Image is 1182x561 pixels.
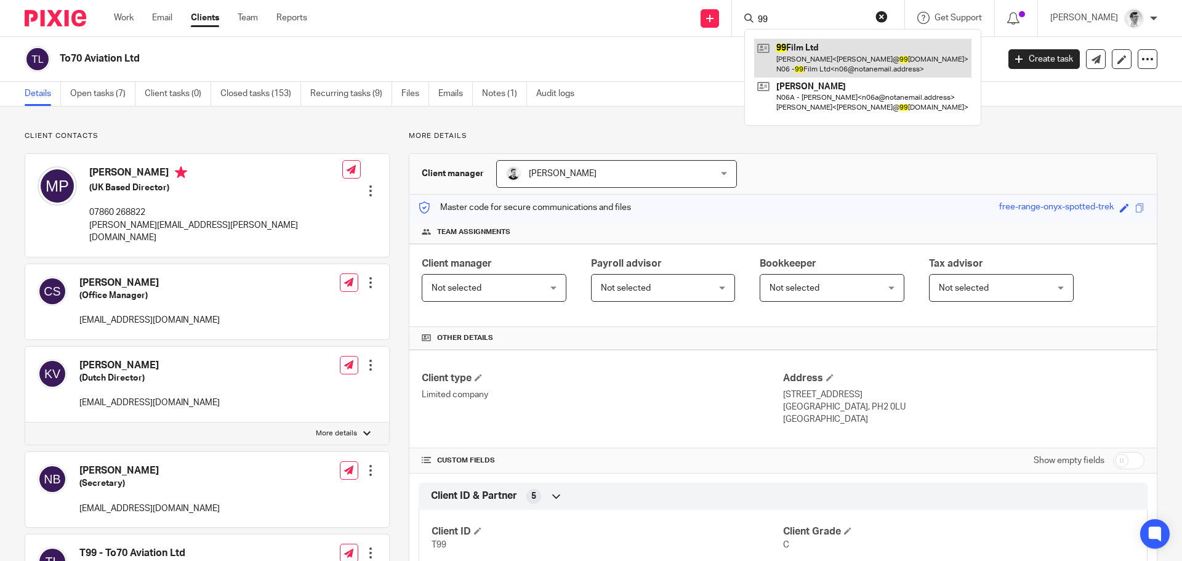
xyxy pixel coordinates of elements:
a: Work [114,12,134,24]
span: Team assignments [437,227,510,237]
img: Adam_2025.jpg [1124,9,1144,28]
h5: (UK Based Director) [89,182,342,194]
h2: To70 Aviation Ltd [60,52,804,65]
img: svg%3E [25,46,50,72]
a: Recurring tasks (9) [310,82,392,106]
h5: (Office Manager) [79,289,220,302]
span: Not selected [432,284,481,293]
h4: CUSTOM FIELDS [422,456,783,466]
a: Reports [276,12,307,24]
a: Team [238,12,258,24]
h4: Address [783,372,1144,385]
span: Not selected [770,284,819,293]
img: Pixie [25,10,86,26]
a: Notes (1) [482,82,527,106]
span: [PERSON_NAME] [529,169,597,178]
h4: [PERSON_NAME] [79,276,220,289]
i: Primary [175,166,187,179]
h4: T99 - To70 Aviation Ltd [79,547,185,560]
a: Email [152,12,172,24]
span: Other details [437,333,493,343]
a: Emails [438,82,473,106]
h4: [PERSON_NAME] [89,166,342,182]
p: [PERSON_NAME] [1050,12,1118,24]
img: svg%3E [38,464,67,494]
img: svg%3E [38,359,67,389]
img: svg%3E [38,166,77,206]
a: Files [401,82,429,106]
p: [EMAIL_ADDRESS][DOMAIN_NAME] [79,397,220,409]
h5: (Dutch Director) [79,372,220,384]
a: Clients [191,12,219,24]
p: [GEOGRAPHIC_DATA] [783,413,1144,426]
button: Clear [875,10,888,23]
label: Show empty fields [1034,454,1104,467]
p: [GEOGRAPHIC_DATA], PH2 0LU [783,401,1144,413]
h4: Client ID [432,525,783,538]
p: Client contacts [25,131,390,141]
span: Tax advisor [929,259,983,268]
p: Master code for secure communications and files [419,201,631,214]
span: 5 [531,490,536,502]
p: [EMAIL_ADDRESS][DOMAIN_NAME] [79,502,220,515]
a: Closed tasks (153) [220,82,301,106]
h4: Client Grade [783,525,1135,538]
h4: [PERSON_NAME] [79,359,220,372]
a: Client tasks (0) [145,82,211,106]
p: [PERSON_NAME][EMAIL_ADDRESS][PERSON_NAME][DOMAIN_NAME] [89,219,342,244]
p: [EMAIL_ADDRESS][DOMAIN_NAME] [79,314,220,326]
p: Limited company [422,389,783,401]
span: Get Support [935,14,982,22]
a: Create task [1008,49,1080,69]
span: Not selected [939,284,989,293]
a: Audit logs [536,82,584,106]
a: Details [25,82,61,106]
h4: Client type [422,372,783,385]
h5: (Secretary) [79,477,220,490]
h4: [PERSON_NAME] [79,464,220,477]
img: svg%3E [38,276,67,306]
span: Payroll advisor [591,259,662,268]
a: Open tasks (7) [70,82,135,106]
span: Client ID & Partner [431,490,517,502]
img: Dave_2025.jpg [506,166,521,181]
span: Client manager [422,259,492,268]
span: C [783,541,789,549]
div: free-range-onyx-spotted-trek [999,201,1114,215]
p: [STREET_ADDRESS] [783,389,1144,401]
h3: Client manager [422,167,484,180]
p: More details [409,131,1157,141]
span: T99 [432,541,446,549]
span: Not selected [601,284,651,293]
input: Search [757,15,867,26]
p: More details [316,429,357,438]
span: Bookkeeper [760,259,816,268]
p: 07860 268822 [89,206,342,219]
